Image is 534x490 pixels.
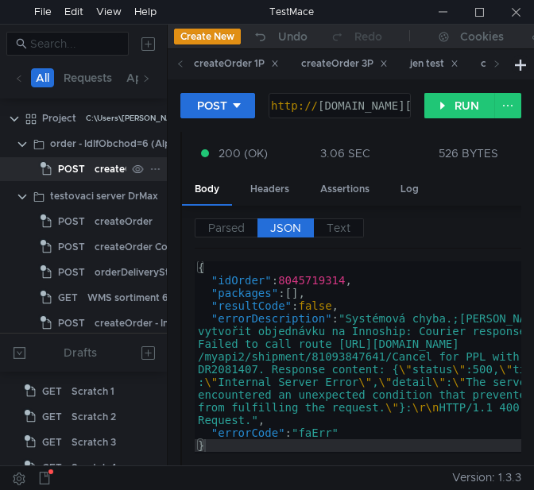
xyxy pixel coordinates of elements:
div: jen test [410,56,459,72]
span: GET [42,430,62,454]
div: Drafts [64,343,97,362]
div: createOrder Copy [95,235,180,259]
span: Text [327,221,350,235]
span: GET [58,286,78,310]
span: POST [58,235,85,259]
div: Headers [238,175,302,204]
input: Search... [30,35,119,52]
span: GET [42,380,62,403]
span: GET [42,456,62,480]
div: C:\Users\[PERSON_NAME]\Downloads\Project [86,106,260,130]
div: order - IdIfObchod=6 (Alphega) [50,132,198,156]
div: createOrder - Innoship [95,311,199,335]
div: Redo [354,27,382,46]
span: POST [58,311,85,335]
button: Create New [174,29,241,44]
button: All [31,68,54,87]
span: Parsed [208,221,245,235]
span: Version: 1.3.3 [452,466,521,489]
div: 3.06 SEC [320,146,370,160]
span: GET [42,405,62,429]
button: POST [180,93,255,118]
button: RUN [424,93,495,118]
div: Scratch 1 [72,380,114,403]
div: Body [182,175,232,206]
div: Project [42,106,76,130]
div: Scratch 2 [72,405,116,429]
div: 526 BYTES [439,146,498,160]
div: Assertions [308,175,382,204]
div: Cookies [460,27,504,46]
div: createOrder [95,210,153,233]
span: POST [58,157,85,181]
div: createOrder 3P [301,56,388,72]
div: Scratch 3 [72,430,116,454]
span: 200 (OK) [219,145,268,162]
div: POST [197,97,227,114]
button: Requests [59,68,117,87]
div: testovaci server DrMax [50,184,158,208]
div: Log [388,175,431,204]
div: WMS sortiment 600 [87,286,181,310]
div: createOrder [95,157,153,181]
span: POST [58,260,85,284]
div: createOrder 1P [194,56,279,72]
span: POST [58,210,85,233]
div: Undo [278,27,308,46]
button: Undo [241,25,319,48]
button: Api [122,68,150,87]
button: Redo [319,25,393,48]
div: orderDeliveryStatus - test 900 [95,260,237,284]
span: JSON [270,221,301,235]
div: Scratch 4 [72,456,117,480]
